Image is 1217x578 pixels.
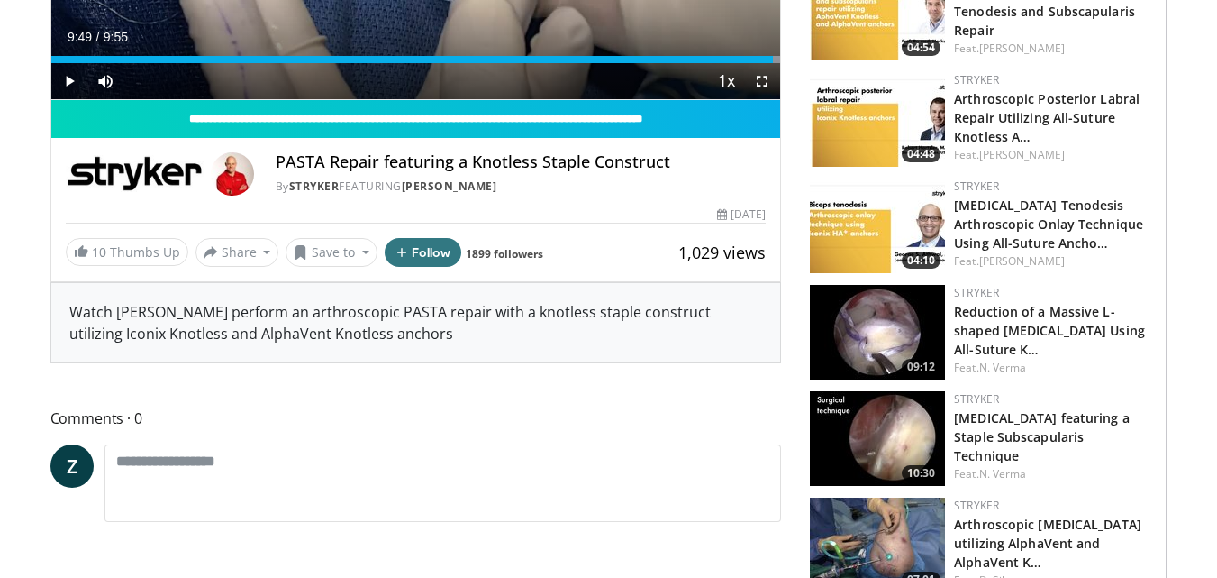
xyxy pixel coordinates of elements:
a: Stryker [954,285,999,300]
span: 9:49 [68,30,92,44]
img: Avatar [211,152,254,196]
span: 04:10 [902,252,940,269]
span: 1,029 views [678,242,766,263]
div: Feat. [954,253,1151,270]
a: [MEDICAL_DATA] featuring a Staple Subscapularis Technique [954,409,1130,464]
a: Stryker [954,72,999,87]
a: Arthroscopic Posterior Labral Repair Utilizing All-Suture Knotless A… [954,90,1140,145]
a: 04:48 [810,72,945,167]
img: d2f6a426-04ef-449f-8186-4ca5fc42937c.150x105_q85_crop-smart_upscale.jpg [810,72,945,167]
button: Mute [87,63,123,99]
a: [PERSON_NAME] [979,253,1065,269]
a: Stryker [954,179,999,194]
div: Progress Bar [51,56,781,63]
a: Stryker [289,179,340,194]
a: [MEDICAL_DATA] Tenodesis Arthroscopic Onlay Technique Using All-Suture Ancho… [954,197,1143,252]
div: Watch [PERSON_NAME] perform an arthroscopic PASTA repair with a knotless staple construct utilizi... [51,283,781,362]
img: 16e0862d-dfc8-4e5d-942e-77f3ecacd95c.150x105_q85_crop-smart_upscale.jpg [810,285,945,380]
span: 10 [92,243,106,261]
button: Fullscreen [744,63,780,99]
div: Feat. [954,466,1151,482]
span: 10:30 [902,465,940,482]
a: N. Verma [979,360,1027,375]
a: N. Verma [979,466,1027,482]
img: Stryker [66,152,204,196]
button: Share [195,238,279,267]
a: 04:10 [810,179,945,273]
a: [PERSON_NAME] [979,41,1065,56]
a: Stryker [954,391,999,407]
button: Playback Rate [708,63,744,99]
div: Feat. [954,41,1151,57]
a: Stryker [954,498,999,513]
a: Z [50,445,94,488]
div: Feat. [954,147,1151,163]
span: 09:12 [902,359,940,375]
a: 10 Thumbs Up [66,238,188,266]
span: 9:55 [104,30,128,44]
button: Follow [385,238,462,267]
div: Feat. [954,360,1151,376]
span: 04:48 [902,146,940,162]
a: Reduction of a Massive L-shaped [MEDICAL_DATA] Using All-Suture K… [954,303,1145,358]
img: dd3c9599-9b8f-4523-a967-19256dd67964.150x105_q85_crop-smart_upscale.jpg [810,179,945,273]
a: 10:30 [810,391,945,486]
a: 09:12 [810,285,945,380]
a: Arthroscopic [MEDICAL_DATA] utilizing AlphaVent and AlphaVent K… [954,516,1141,571]
h4: PASTA Repair featuring a Knotless Staple Construct [276,152,766,172]
div: [DATE] [717,206,766,223]
span: / [96,30,100,44]
span: Comments 0 [50,407,782,430]
div: By FEATURING [276,179,766,195]
button: Play [51,63,87,99]
img: 0c4b1697-a226-48cb-bd9f-86dfa1eb168c.150x105_q85_crop-smart_upscale.jpg [810,391,945,486]
a: 1899 followers [466,246,543,261]
button: Save to [286,238,377,267]
a: [PERSON_NAME] [979,147,1065,162]
a: [PERSON_NAME] [402,179,497,194]
span: 04:54 [902,40,940,56]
